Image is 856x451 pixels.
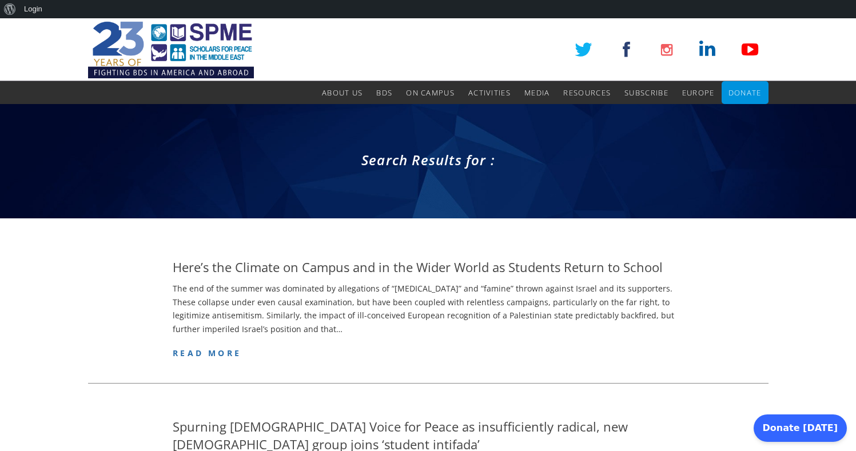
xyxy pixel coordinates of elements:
[376,81,392,104] a: BDS
[173,348,241,358] a: read more
[624,81,668,104] a: Subscribe
[322,81,363,104] a: About Us
[524,87,550,98] span: Media
[524,81,550,104] a: Media
[682,87,715,98] span: Europe
[728,81,762,104] a: Donate
[728,87,762,98] span: Donate
[563,81,611,104] a: Resources
[406,81,455,104] a: On Campus
[682,81,715,104] a: Europe
[563,87,611,98] span: Resources
[624,87,668,98] span: Subscribe
[88,18,254,81] img: SPME
[468,87,511,98] span: Activities
[322,87,363,98] span: About Us
[173,282,683,336] p: The end of the summer was dominated by allegations of “[MEDICAL_DATA]” and “famine” thrown agains...
[173,258,663,276] h4: Here’s the Climate on Campus and in the Wider World as Students Return to School
[468,81,511,104] a: Activities
[88,150,769,170] div: Search Results for :
[376,87,392,98] span: BDS
[406,87,455,98] span: On Campus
